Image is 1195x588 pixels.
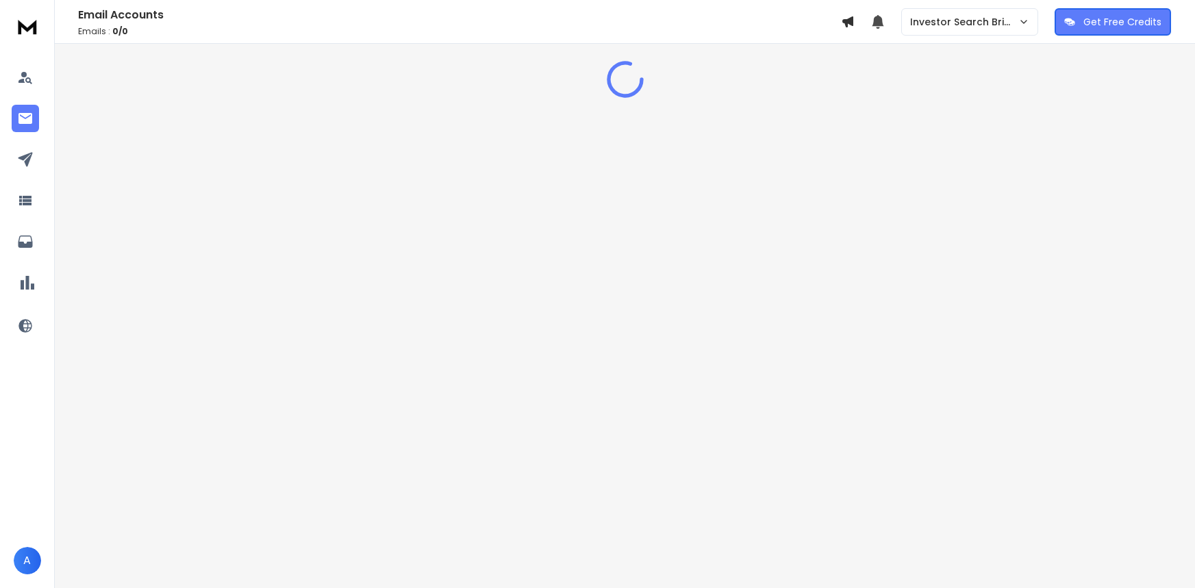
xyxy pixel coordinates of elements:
[1055,8,1171,36] button: Get Free Credits
[112,25,128,37] span: 0 / 0
[14,547,41,574] button: A
[78,26,841,37] p: Emails :
[1083,15,1161,29] p: Get Free Credits
[14,14,41,39] img: logo
[910,15,1018,29] p: Investor Search Brillwood
[78,7,841,23] h1: Email Accounts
